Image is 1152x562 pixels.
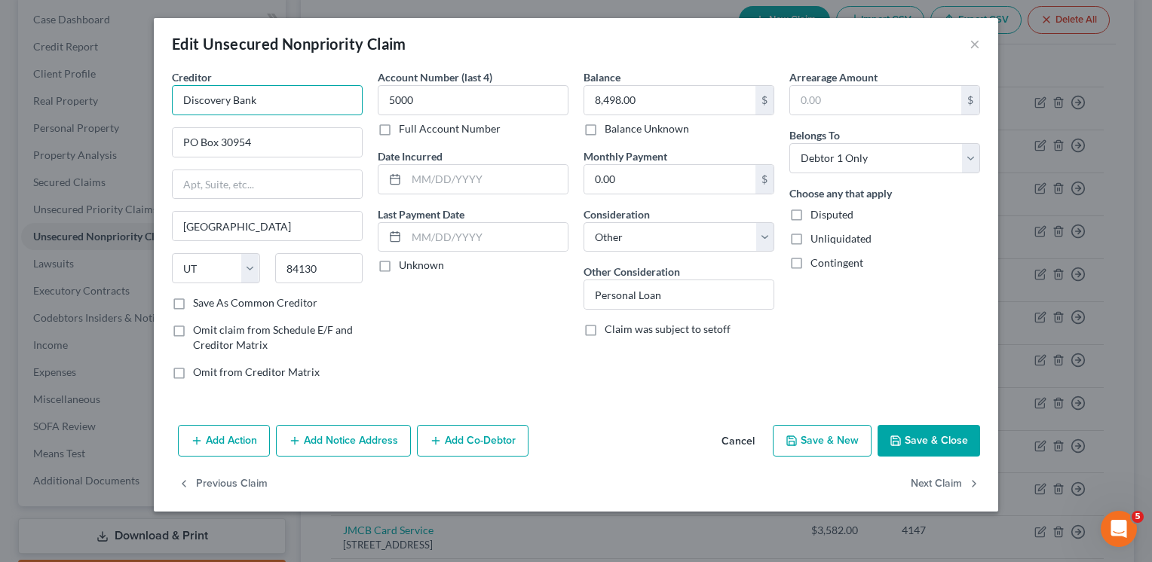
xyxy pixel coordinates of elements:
span: Omit from Creditor Matrix [193,365,320,378]
input: Enter address... [173,128,362,157]
label: Save As Common Creditor [193,295,317,310]
label: Other Consideration [584,264,680,279]
span: 5 [1132,511,1144,523]
button: Add Notice Address [276,425,411,457]
label: Unknown [399,258,444,273]
input: Apt, Suite, etc... [173,170,362,199]
div: $ [755,165,774,194]
label: Balance [584,69,620,85]
button: Add Co-Debtor [417,425,529,457]
label: Balance Unknown [605,121,689,136]
input: Search creditor by name... [172,85,363,115]
span: Belongs To [789,129,840,142]
input: Enter city... [173,212,362,240]
input: Specify... [584,280,774,309]
input: MM/DD/YYYY [406,165,568,194]
label: Choose any that apply [789,185,892,201]
span: Unliquidated [810,232,872,245]
button: Save & New [773,425,872,457]
span: Omit claim from Schedule E/F and Creditor Matrix [193,323,353,351]
label: Full Account Number [399,121,501,136]
input: 0.00 [790,86,961,115]
label: Arrearage Amount [789,69,878,85]
input: XXXX [378,85,568,115]
button: Previous Claim [178,469,268,500]
input: 0.00 [584,86,755,115]
input: 0.00 [584,165,755,194]
label: Account Number (last 4) [378,69,492,85]
button: × [970,35,980,53]
div: Edit Unsecured Nonpriority Claim [172,33,406,54]
label: Monthly Payment [584,148,667,164]
label: Consideration [584,206,650,222]
button: Next Claim [911,469,980,500]
button: Save & Close [878,425,980,457]
span: Contingent [810,256,863,269]
input: MM/DD/YYYY [406,223,568,252]
span: Creditor [172,71,212,84]
div: $ [961,86,979,115]
label: Date Incurred [378,148,443,164]
iframe: Intercom live chat [1101,511,1137,547]
button: Cancel [709,426,767,457]
input: Enter zip... [275,253,363,283]
div: $ [755,86,774,115]
span: Disputed [810,208,853,221]
button: Add Action [178,425,270,457]
span: Claim was subject to setoff [605,322,731,335]
label: Last Payment Date [378,206,464,222]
